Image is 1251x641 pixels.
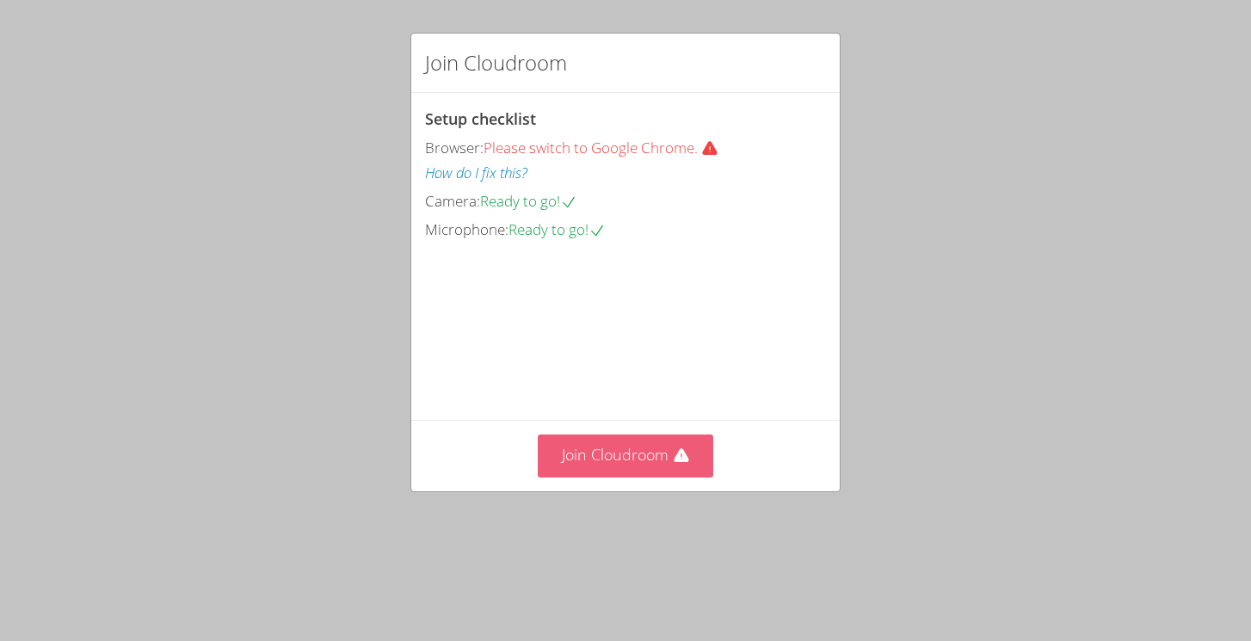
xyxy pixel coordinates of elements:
span: Ready to go! [480,191,577,211]
span: Microphone: [425,219,508,239]
span: Setup checklist [425,108,536,129]
h2: Join Cloudroom [425,47,567,78]
span: Ready to go! [508,219,606,239]
span: Camera: [425,191,480,211]
span: Please switch to Google Chrome. [484,138,732,157]
button: Join Cloudroom [538,435,714,477]
button: How do I fix this? [425,161,527,186]
span: Browser: [425,138,484,157]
